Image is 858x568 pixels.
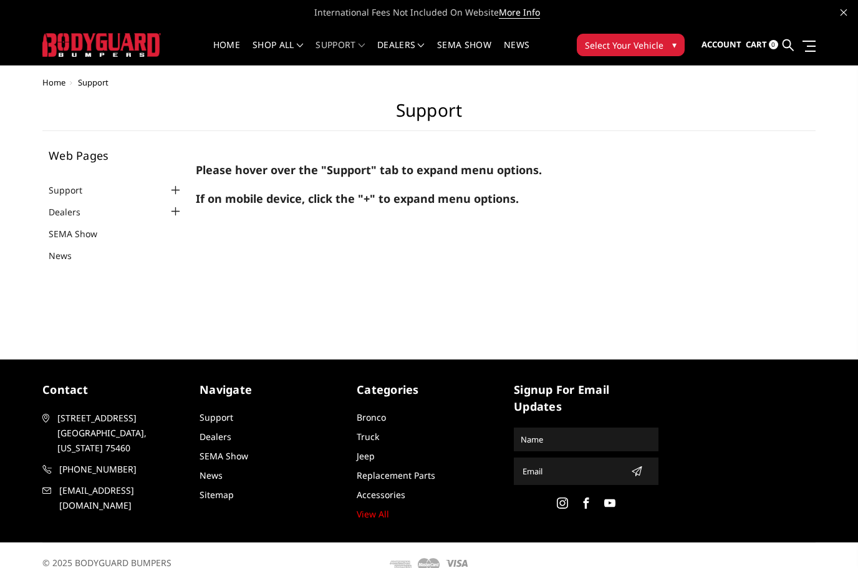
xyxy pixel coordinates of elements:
[42,381,187,398] h5: contact
[504,41,529,65] a: News
[357,431,379,443] a: Truck
[78,77,108,88] span: Support
[200,469,223,481] a: News
[516,429,657,449] input: Name
[49,249,87,262] a: News
[57,411,185,456] span: [STREET_ADDRESS] [GEOGRAPHIC_DATA], [US_STATE] 75460
[746,39,767,50] span: Cart
[585,39,663,52] span: Select Your Vehicle
[42,483,187,513] a: [EMAIL_ADDRESS][DOMAIN_NAME]
[357,381,501,398] h5: Categories
[196,191,519,206] strong: If on mobile device, click the "+" to expand menu options.
[253,41,303,65] a: shop all
[200,450,248,462] a: SEMA Show
[200,411,233,423] a: Support
[196,162,542,177] strong: Please hover over the "Support" tab to expand menu options.
[672,38,677,51] span: ▾
[357,508,389,520] a: View All
[437,41,491,65] a: SEMA Show
[357,489,405,501] a: Accessories
[577,34,685,56] button: Select Your Vehicle
[514,381,658,415] h5: signup for email updates
[796,508,858,568] iframe: Chat Widget
[377,41,425,65] a: Dealers
[200,381,344,398] h5: Navigate
[769,40,778,49] span: 0
[59,462,186,477] span: [PHONE_NUMBER]
[49,150,183,161] h5: Web Pages
[357,450,375,462] a: Jeep
[499,6,540,19] a: More Info
[59,483,186,513] span: [EMAIL_ADDRESS][DOMAIN_NAME]
[200,489,234,501] a: Sitemap
[49,227,113,240] a: SEMA Show
[49,184,98,197] a: Support
[213,41,240,65] a: Home
[42,33,161,56] img: BODYGUARD BUMPERS
[42,77,65,88] a: Home
[746,28,778,62] a: Cart 0
[200,431,231,443] a: Dealers
[701,39,741,50] span: Account
[518,461,626,481] input: Email
[49,205,96,218] a: Dealers
[42,462,187,477] a: [PHONE_NUMBER]
[316,41,365,65] a: Support
[701,28,741,62] a: Account
[42,100,816,131] h1: Support
[357,411,386,423] a: Bronco
[357,469,435,481] a: Replacement Parts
